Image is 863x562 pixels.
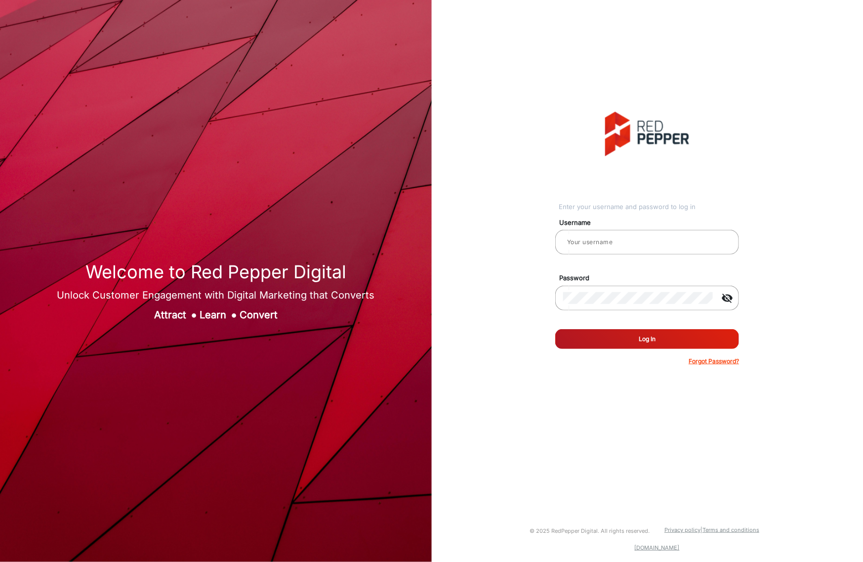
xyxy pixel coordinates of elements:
[689,357,739,366] p: Forgot Password?
[555,329,739,349] button: Log In
[552,218,750,228] mat-label: Username
[605,112,689,156] img: vmg-logo
[231,309,237,321] span: ●
[715,292,739,304] mat-icon: visibility_off
[530,527,650,534] small: © 2025 RedPepper Digital. All rights reserved.
[635,544,680,551] a: [DOMAIN_NAME]
[702,526,759,533] a: Terms and conditions
[559,202,740,212] div: Enter your username and password to log in
[191,309,197,321] span: ●
[664,526,700,533] a: Privacy policy
[57,261,374,283] h1: Welcome to Red Pepper Digital
[700,526,702,533] a: |
[57,288,374,303] div: Unlock Customer Engagement with Digital Marketing that Converts
[552,273,750,283] mat-label: Password
[57,307,374,322] div: Attract Learn Convert
[563,236,731,248] input: Your username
